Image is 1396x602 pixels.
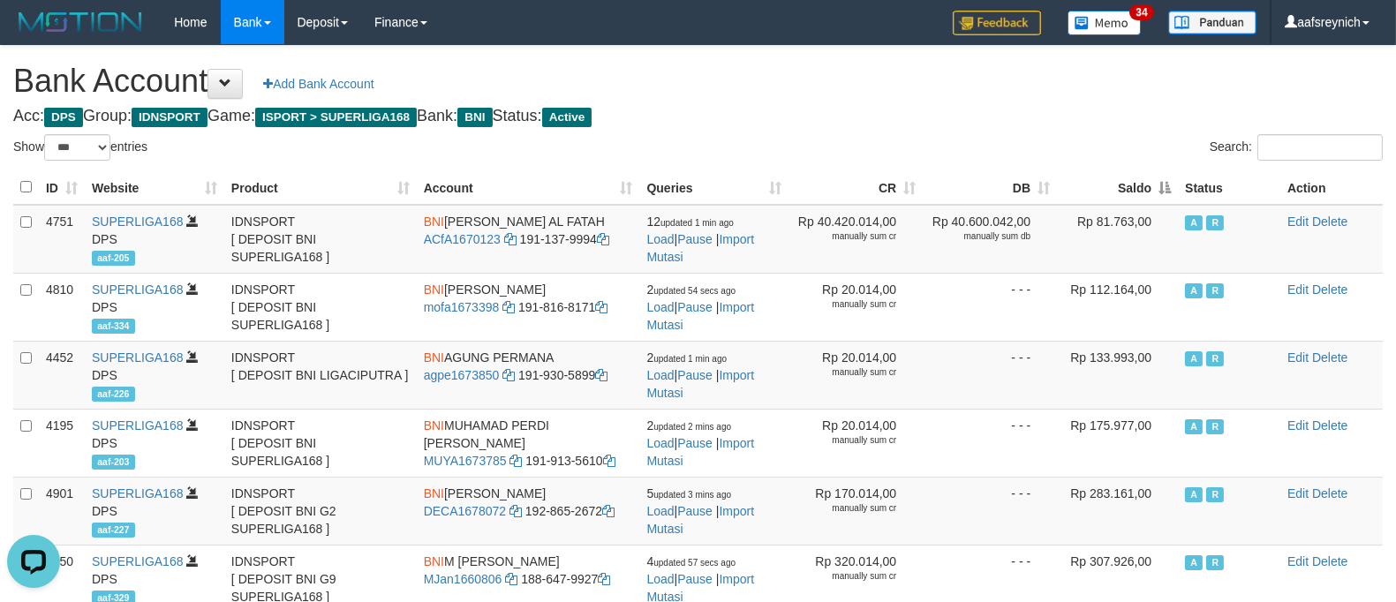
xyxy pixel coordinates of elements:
a: Edit [1287,418,1309,433]
span: | | [646,486,754,536]
a: Copy DECA1678072 to clipboard [509,504,522,518]
td: DPS [85,341,224,409]
a: agpe1673850 [424,368,500,382]
th: Action [1280,170,1383,205]
div: manually sum cr [796,502,896,515]
span: 4 [646,554,736,568]
h4: Acc: Group: Game: Bank: Status: [13,108,1383,125]
img: panduan.png [1168,11,1256,34]
td: IDNSPORT [ DEPOSIT BNI SUPERLIGA168 ] [224,273,417,341]
div: manually sum db [930,230,1030,243]
span: Running [1206,283,1224,298]
a: Edit [1287,282,1309,297]
td: 4751 [39,205,85,274]
a: Copy ACfA1670123 to clipboard [504,232,517,246]
a: DECA1678072 [424,504,506,518]
span: Running [1206,419,1224,434]
span: BNI [424,554,444,568]
img: Button%20Memo.svg [1068,11,1142,35]
span: Active [1185,419,1203,434]
a: MJan1660806 [424,572,502,586]
a: Load [646,504,674,518]
span: 2 [646,282,736,297]
th: Website: activate to sort column ascending [85,170,224,205]
a: Edit [1287,486,1309,500]
span: 12 [646,214,733,229]
a: Copy 1919305899 to clipboard [595,368,607,382]
td: IDNSPORT [ DEPOSIT BNI G2 SUPERLIGA168 ] [224,477,417,545]
select: Showentries [44,134,110,161]
span: BNI [424,282,444,297]
td: - - - [923,477,1057,545]
span: aaf-334 [92,319,135,334]
a: Pause [677,504,713,518]
td: DPS [85,205,224,274]
label: Show entries [13,134,147,161]
button: Open LiveChat chat widget [7,7,60,60]
span: Running [1206,215,1224,230]
span: Running [1206,351,1224,366]
div: manually sum cr [796,434,896,447]
a: Copy mofa1673398 to clipboard [502,300,515,314]
td: Rp 175.977,00 [1057,409,1178,477]
a: Load [646,300,674,314]
a: Import Mutasi [646,436,754,468]
td: Rp 283.161,00 [1057,477,1178,545]
td: - - - [923,409,1057,477]
td: IDNSPORT [ DEPOSIT BNI SUPERLIGA168 ] [224,409,417,477]
td: - - - [923,341,1057,409]
a: Delete [1312,554,1347,568]
td: 4452 [39,341,85,409]
span: BNI [424,418,444,433]
td: AGUNG PERMANA 191-930-5899 [417,341,640,409]
a: Delete [1312,214,1347,229]
a: Copy MUYA1673785 to clipboard [509,454,522,468]
span: ISPORT > SUPERLIGA168 [255,108,417,127]
td: MUHAMAD PERDI [PERSON_NAME] 191-913-5610 [417,409,640,477]
span: | | [646,418,754,468]
a: Load [646,368,674,382]
a: ACfA1670123 [424,232,501,246]
span: aaf-205 [92,251,135,266]
a: Add Bank Account [252,69,385,99]
div: manually sum cr [796,570,896,583]
span: updated 1 min ago [660,218,734,228]
a: SUPERLIGA168 [92,486,184,500]
a: Load [646,572,674,586]
td: IDNSPORT [ DEPOSIT BNI SUPERLIGA168 ] [224,205,417,274]
img: Feedback.jpg [953,11,1041,35]
td: 4901 [39,477,85,545]
td: Rp 20.014,00 [789,341,923,409]
a: Copy 1911379994 to clipboard [597,232,609,246]
th: Product: activate to sort column ascending [224,170,417,205]
input: Search: [1257,134,1383,161]
td: DPS [85,273,224,341]
div: manually sum cr [796,366,896,379]
span: Running [1206,555,1224,570]
td: DPS [85,409,224,477]
td: 4195 [39,409,85,477]
span: Active [1185,283,1203,298]
label: Search: [1210,134,1383,161]
a: Copy 1886479927 to clipboard [598,572,610,586]
td: DPS [85,477,224,545]
td: Rp 112.164,00 [1057,273,1178,341]
td: Rp 170.014,00 [789,477,923,545]
a: Edit [1287,214,1309,229]
td: Rp 133.993,00 [1057,341,1178,409]
a: SUPERLIGA168 [92,554,184,568]
span: BNI [424,214,444,229]
span: updated 3 mins ago [653,490,731,500]
a: Delete [1312,282,1347,297]
span: Active [542,108,592,127]
span: 5 [646,486,731,500]
span: updated 57 secs ago [653,558,736,568]
td: Rp 20.014,00 [789,409,923,477]
a: Copy 1918168171 to clipboard [595,300,607,314]
span: aaf-227 [92,523,135,538]
a: Load [646,436,674,450]
td: Rp 20.014,00 [789,273,923,341]
a: mofa1673398 [424,300,500,314]
td: 4810 [39,273,85,341]
th: Status [1178,170,1280,205]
